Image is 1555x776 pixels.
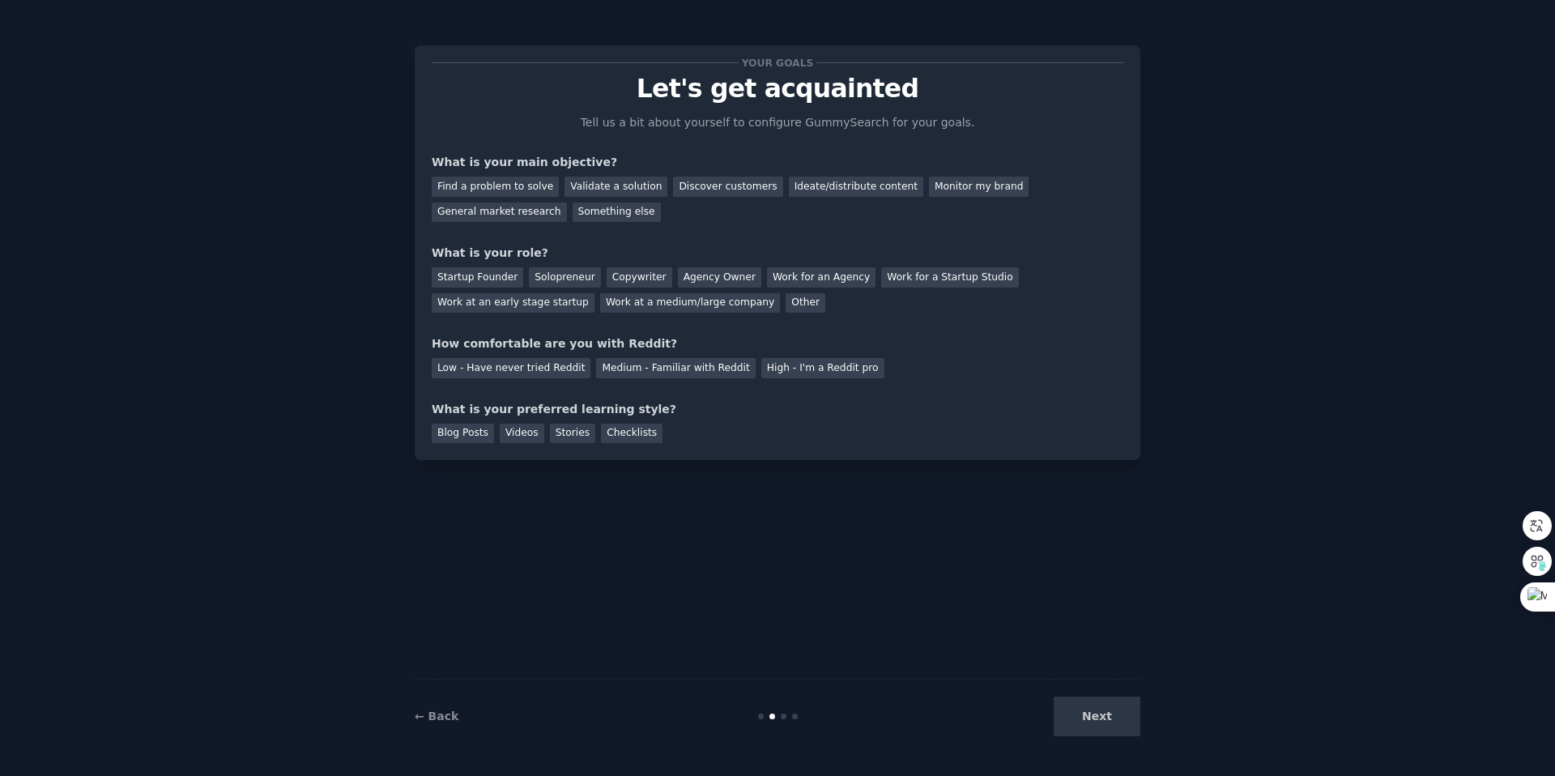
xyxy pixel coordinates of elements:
div: Discover customers [673,177,782,197]
p: Let's get acquainted [432,75,1123,103]
p: Tell us a bit about yourself to configure GummySearch for your goals. [573,114,982,131]
div: Stories [550,424,595,444]
div: Validate a solution [564,177,667,197]
div: Monitor my brand [929,177,1029,197]
div: Find a problem to solve [432,177,559,197]
div: Low - Have never tried Reddit [432,358,590,378]
div: How comfortable are you with Reddit? [432,335,1123,352]
div: What is your role? [432,245,1123,262]
div: Checklists [601,424,662,444]
div: Other [786,293,825,313]
div: What is your preferred learning style? [432,401,1123,418]
div: Videos [500,424,544,444]
div: High - I'm a Reddit pro [761,358,884,378]
span: Your goals [739,54,816,71]
div: Ideate/distribute content [789,177,923,197]
div: Work for a Startup Studio [881,267,1018,288]
div: Solopreneur [529,267,600,288]
div: Medium - Familiar with Reddit [596,358,755,378]
div: Work at a medium/large company [600,293,780,313]
div: Blog Posts [432,424,494,444]
div: Work for an Agency [767,267,875,288]
div: Agency Owner [678,267,761,288]
div: What is your main objective? [432,154,1123,171]
div: Copywriter [607,267,672,288]
div: General market research [432,203,567,223]
a: ← Back [415,710,458,723]
div: Startup Founder [432,267,523,288]
div: Work at an early stage startup [432,293,594,313]
div: Something else [573,203,661,223]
